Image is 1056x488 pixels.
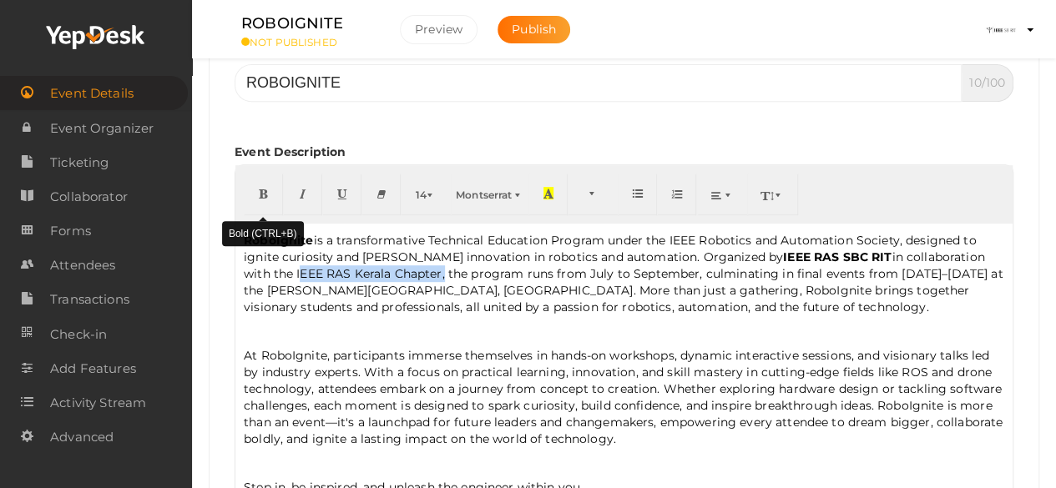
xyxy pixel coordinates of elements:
[400,15,477,44] button: Preview
[498,16,570,43] button: Publish
[50,386,146,420] span: Activity Stream
[50,249,115,282] span: Attendees
[456,189,512,201] span: Montserrat
[50,77,134,110] span: Event Details
[241,36,375,48] small: NOT PUBLISHED
[50,420,114,454] span: Advanced
[222,221,304,246] div: Bold (CTRL+B)
[50,146,109,179] span: Ticketing
[235,64,962,102] input: Please enter Event Name
[50,214,91,248] span: Forms
[783,249,892,264] b: IEEE RAS SBC RIT
[50,112,154,145] span: Event Organizer
[244,347,1004,447] p: At RoboIgnite, participants immerse themselves in hands-on workshops, dynamic interactive session...
[416,189,427,201] span: 14
[50,318,107,351] span: Check-in
[241,12,343,36] label: ROBOIGNITE
[50,352,136,385] span: Add Features
[235,143,346,160] label: Event Description
[50,180,128,214] span: Collaborator
[244,232,1004,315] p: is a transformative Technical Education Program under the IEEE Robotics and Automation Society, d...
[401,174,452,215] button: 14
[50,283,129,316] span: Transactions
[512,22,556,37] span: Publish
[962,64,1013,102] span: 10/100
[984,13,1018,47] img: ACg8ocLqu5jM_oAeKNg0It_CuzWY7FqhiTBdQx-M6CjW58AJd_s4904=s100
[451,174,529,215] button: Montserrat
